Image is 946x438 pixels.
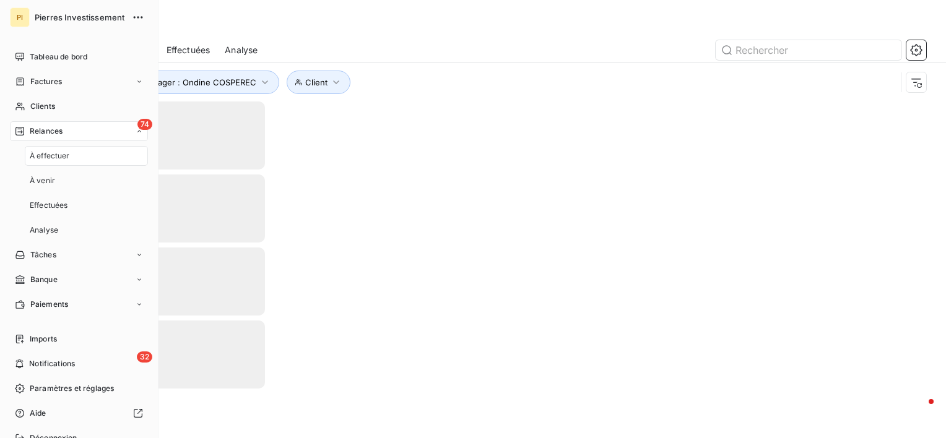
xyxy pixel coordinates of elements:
[30,101,55,112] span: Clients
[30,383,114,394] span: Paramètres et réglages
[225,44,258,56] span: Analyse
[30,76,62,87] span: Factures
[35,12,124,22] span: Pierres Investissement
[30,225,58,236] span: Analyse
[904,396,934,426] iframe: Intercom live chat
[29,358,75,369] span: Notifications
[30,274,58,285] span: Banque
[88,71,279,94] button: Property Manager : Ondine COSPEREC
[30,333,57,345] span: Imports
[716,40,901,60] input: Rechercher
[305,77,328,87] span: Client
[30,200,68,211] span: Effectuées
[30,51,87,62] span: Tableau de bord
[30,150,70,161] span: À effectuer
[167,44,210,56] span: Effectuées
[287,71,350,94] button: Client
[30,299,68,310] span: Paiements
[137,119,152,130] span: 74
[30,175,55,186] span: À venir
[106,77,256,87] span: Property Manager : Ondine COSPEREC
[10,403,148,423] a: Aide
[10,7,30,27] div: PI
[137,351,152,363] span: 32
[30,126,63,137] span: Relances
[30,249,56,260] span: Tâches
[30,408,46,419] span: Aide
